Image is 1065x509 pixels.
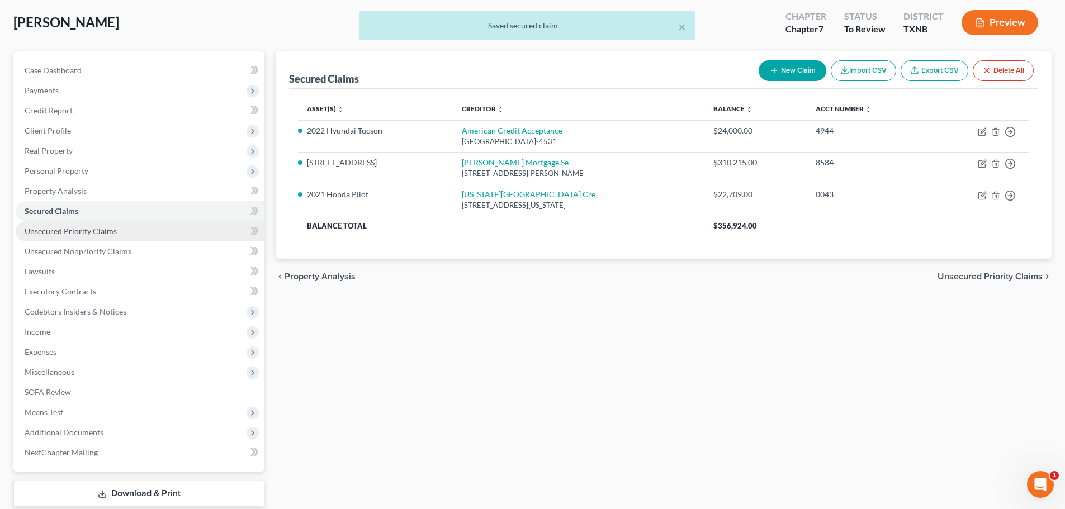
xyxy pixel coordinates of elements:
div: 4944 [816,125,920,136]
a: Unsecured Priority Claims [16,221,264,241]
span: Miscellaneous [25,367,74,377]
a: Download & Print [13,481,264,507]
i: unfold_more [746,106,752,113]
span: SOFA Review [25,387,71,397]
div: Status [844,10,886,23]
th: Balance Total [298,216,704,236]
a: [PERSON_NAME] Mortgage Se [462,158,569,167]
button: Delete All [973,60,1034,81]
div: District [903,10,944,23]
span: Lawsuits [25,267,55,276]
iframe: Intercom live chat [1027,471,1054,498]
div: [STREET_ADDRESS][PERSON_NAME] [462,168,695,179]
i: chevron_left [276,272,285,281]
i: unfold_more [497,106,504,113]
a: NextChapter Mailing [16,443,264,463]
a: Asset(s) unfold_more [307,104,344,113]
span: Credit Report [25,106,73,115]
button: × [678,20,686,34]
div: Saved secured claim [368,20,686,31]
span: Additional Documents [25,427,103,437]
span: Payments [25,85,59,95]
span: $356,924.00 [713,221,757,230]
span: Property Analysis [285,272,356,281]
i: unfold_more [865,106,872,113]
span: Means Test [25,407,63,417]
div: [STREET_ADDRESS][US_STATE] [462,200,695,211]
i: chevron_right [1043,272,1052,281]
span: Unsecured Nonpriority Claims [25,246,131,256]
a: Executory Contracts [16,282,264,302]
span: Income [25,327,50,336]
div: Chapter [785,10,826,23]
button: Unsecured Priority Claims chevron_right [938,272,1052,281]
span: Unsecured Priority Claims [938,272,1043,281]
i: unfold_more [337,106,344,113]
div: 8584 [816,157,920,168]
a: American Credit Acceptance [462,126,562,135]
div: $310,215.00 [713,157,798,168]
span: Property Analysis [25,186,87,196]
span: Codebtors Insiders & Notices [25,307,126,316]
span: Unsecured Priority Claims [25,226,117,236]
a: Unsecured Nonpriority Claims [16,241,264,261]
span: 1 [1050,471,1059,480]
button: Import CSV [831,60,896,81]
span: Executory Contracts [25,287,96,296]
li: [STREET_ADDRESS] [307,157,444,168]
button: chevron_left Property Analysis [276,272,356,281]
div: [GEOGRAPHIC_DATA]-4531 [462,136,695,147]
div: Secured Claims [289,72,359,85]
span: Real Property [25,146,73,155]
span: Case Dashboard [25,65,82,75]
div: 0043 [816,189,920,200]
span: Client Profile [25,126,71,135]
button: Preview [962,10,1038,35]
a: Credit Report [16,101,264,121]
a: SOFA Review [16,382,264,402]
a: Lawsuits [16,261,264,282]
span: Personal Property [25,166,88,175]
a: [US_STATE][GEOGRAPHIC_DATA] Cre [462,189,595,199]
span: NextChapter Mailing [25,448,98,457]
a: Export CSV [901,60,968,81]
span: Secured Claims [25,206,78,216]
a: Secured Claims [16,201,264,221]
a: Creditor unfold_more [462,104,504,113]
a: Property Analysis [16,181,264,201]
li: 2022 Hyundai Tucson [307,125,444,136]
a: Case Dashboard [16,60,264,80]
div: $24,000.00 [713,125,798,136]
li: 2021 Honda Pilot [307,189,444,200]
div: $22,709.00 [713,189,798,200]
a: Balance unfold_more [713,104,752,113]
a: Acct Number unfold_more [816,104,872,113]
span: Expenses [25,347,56,356]
button: New Claim [759,60,826,81]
